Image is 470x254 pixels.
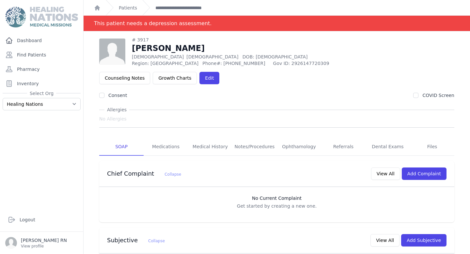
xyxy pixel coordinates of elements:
p: Get started by creating a new one. [106,203,448,209]
div: This patient needs a depression assessment. [94,16,211,31]
span: No Allergies [99,116,127,122]
div: # 3917 [132,37,344,43]
img: person-242608b1a05df3501eefc295dc1bc67a.jpg [99,39,125,65]
a: Pharmacy [3,63,81,76]
label: Consent [108,93,127,98]
a: Referrals [321,138,366,156]
a: [PERSON_NAME] RN View profile [5,237,78,249]
p: [PERSON_NAME] RN [21,237,67,244]
h3: Chief Complaint [107,170,181,178]
span: Allergies [104,106,129,113]
span: [DEMOGRAPHIC_DATA] [186,54,238,59]
span: Collapse [148,239,165,243]
span: Region: [GEOGRAPHIC_DATA] [132,60,198,67]
button: View All [370,234,399,246]
a: SOAP [99,138,144,156]
img: Medical Missions EMR [5,7,78,27]
a: Medical History [188,138,232,156]
a: Medications [144,138,188,156]
a: Files [410,138,454,156]
p: View profile [21,244,67,249]
a: Find Patients [3,48,81,61]
a: Dashboard [3,34,81,47]
p: [DEMOGRAPHIC_DATA] [132,54,344,60]
span: Collapse [164,172,181,177]
div: Notification [84,16,470,31]
a: Notes/Procedures [232,138,277,156]
button: Counseling Notes [99,72,150,84]
span: Phone#: [PHONE_NUMBER] [202,60,269,67]
h1: [PERSON_NAME] [132,43,344,54]
button: View All [371,167,400,180]
a: Ophthamology [277,138,321,156]
span: Select Org [27,90,56,97]
a: Edit [199,72,219,84]
a: Dental Exams [366,138,410,156]
h3: Subjective [107,236,165,244]
span: Gov ID: 2926147720309 [273,60,344,67]
a: Patients [119,5,137,11]
span: DOB: [DEMOGRAPHIC_DATA] [243,54,308,59]
label: COVID Screen [422,93,454,98]
a: Growth Charts [153,72,197,84]
button: Add Subjective [401,234,446,246]
a: Inventory [3,77,81,90]
nav: Tabs [99,138,454,156]
h3: No Current Complaint [106,195,448,201]
button: Add Complaint [402,167,446,180]
a: Logout [5,213,78,226]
